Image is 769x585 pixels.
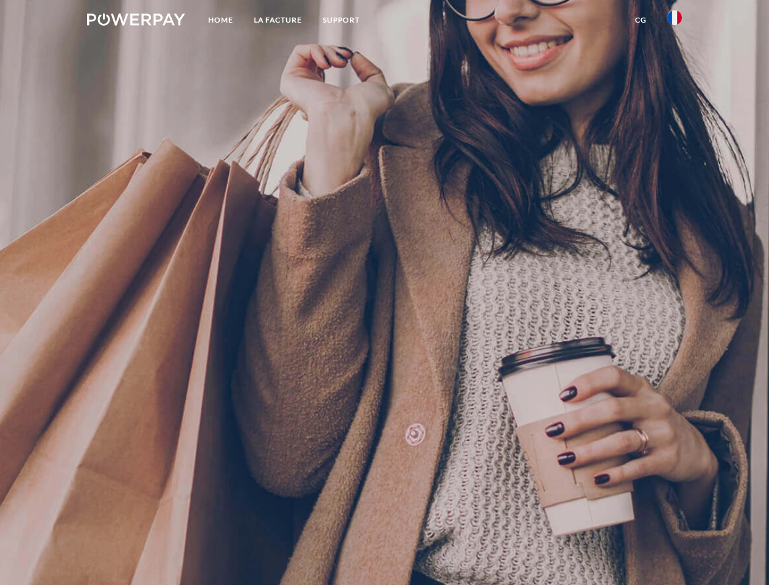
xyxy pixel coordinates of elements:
[87,13,185,26] img: logo-powerpay-white.svg
[198,9,244,31] a: Home
[312,9,370,31] a: Support
[667,10,682,25] img: fr
[625,9,657,31] a: CG
[244,9,312,31] a: LA FACTURE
